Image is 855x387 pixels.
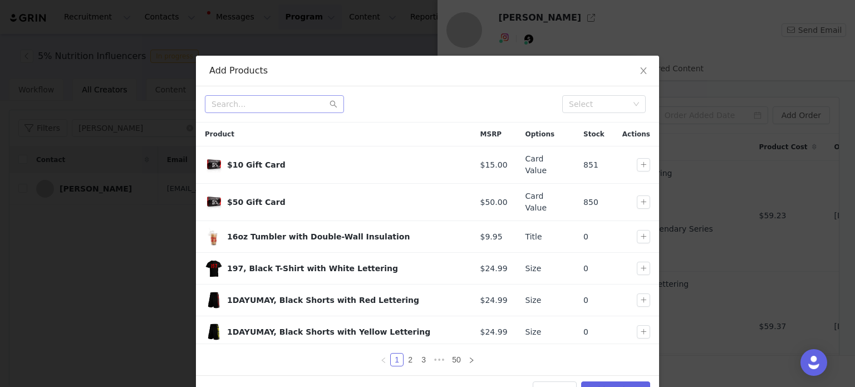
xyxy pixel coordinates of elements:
div: 197, Black T-Shirt with White Lettering [227,263,463,275]
span: MSRP [480,129,502,139]
div: Card Value [525,153,566,177]
div: Title [525,231,566,243]
div: Add Products [209,65,646,77]
span: $24.99 [480,263,508,275]
div: Actions [613,123,659,146]
div: Size [525,263,566,275]
span: Product [205,129,234,139]
a: 1 [391,354,403,366]
span: $24.99 [480,326,508,338]
li: Previous Page [377,353,390,366]
span: Stock [583,129,605,139]
span: $10 Gift Card [205,156,223,174]
img: one-day-you-may-black-shorts-with-red-165.png [205,291,223,309]
span: $24.99 [480,295,508,306]
span: 850 [583,197,598,208]
li: 1 [390,353,404,366]
span: ••• [430,353,448,366]
div: $10 Gift Card [227,159,463,171]
input: Search... [205,95,344,113]
i: icon: down [633,101,640,109]
span: 1DAYUMAY, Black Shorts with Red Lettering [205,291,223,309]
a: 50 [449,354,464,366]
i: icon: right [468,357,475,364]
span: 0 [583,263,588,275]
li: 50 [448,353,465,366]
li: 3 [417,353,430,366]
span: 0 [583,231,588,243]
span: $50.00 [480,197,508,208]
div: 1DAYUMAY, Black Shorts with Red Lettering [227,295,463,306]
div: Size [525,295,566,306]
span: 851 [583,159,598,171]
div: $50 Gift Card [227,197,463,208]
img: Gift-Card-121019REV_2d6c384a-5117-456f-b5b0-66857c28dfb8.png [205,193,223,211]
i: icon: search [330,100,337,108]
li: 2 [404,353,417,366]
div: Card Value [525,190,566,214]
li: Next Page [465,353,478,366]
img: 197-5-t-shirt-153.png [205,259,223,277]
span: 1DAYUMAY, Black Shorts with Yellow Lettering [205,323,223,341]
span: 0 [583,295,588,306]
div: Open Intercom Messenger [800,349,827,376]
span: 0 [583,326,588,338]
span: Options [525,129,555,139]
button: Close [628,56,659,87]
i: icon: left [380,357,387,364]
a: 3 [417,354,430,366]
i: icon: close [639,66,648,75]
span: $50 Gift Card [205,193,223,211]
div: 16oz Tumbler with Double-Wall Insulation [227,231,463,243]
img: 5Percent_Promo_Tumbler_2056.png [205,228,223,246]
div: Size [525,326,566,338]
img: Gift-Card-121019REV_2f8a068e-070d-4df8-97f7-7b421362d68e.png [205,156,223,174]
div: Select [569,99,629,110]
span: $9.95 [480,231,503,243]
a: 2 [404,354,416,366]
span: 16oz Tumbler with Double-Wall Insulation [205,228,223,246]
span: $15.00 [480,159,508,171]
img: 0003274_one-day-you-may-black-shorts-with-yellow-166.png [205,323,223,341]
li: Next 3 Pages [430,353,448,366]
div: 1DAYUMAY, Black Shorts with Yellow Lettering [227,326,463,338]
span: 197, Black T-Shirt with White Lettering [205,259,223,277]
